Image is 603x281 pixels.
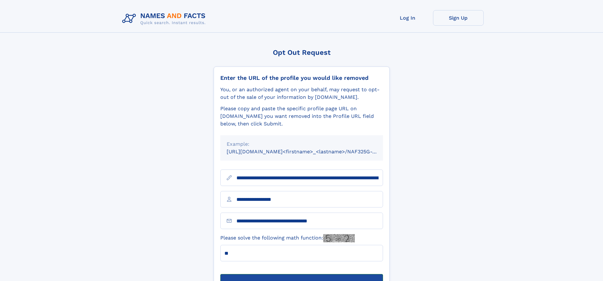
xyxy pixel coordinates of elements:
[220,234,355,242] label: Please solve the following math function:
[227,140,377,148] div: Example:
[220,105,383,128] div: Please copy and paste the specific profile page URL on [DOMAIN_NAME] you want removed into the Pr...
[382,10,433,26] a: Log In
[227,149,395,155] small: [URL][DOMAIN_NAME]<firstname>_<lastname>/NAF325G-xxxxxxxx
[220,86,383,101] div: You, or an authorized agent on your behalf, may request to opt-out of the sale of your informatio...
[214,48,390,56] div: Opt Out Request
[433,10,484,26] a: Sign Up
[220,74,383,81] div: Enter the URL of the profile you would like removed
[120,10,211,27] img: Logo Names and Facts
